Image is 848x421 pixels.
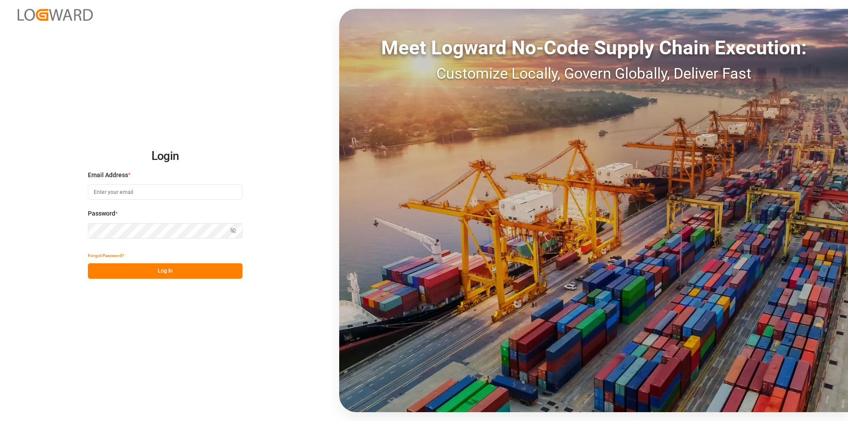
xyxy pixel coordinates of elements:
[339,33,848,62] div: Meet Logward No-Code Supply Chain Execution:
[88,171,128,180] span: Email Address
[88,263,242,279] button: Log In
[88,184,242,200] input: Enter your email
[88,142,242,171] h2: Login
[88,209,115,218] span: Password
[88,248,124,263] button: Forgot Password?
[18,9,93,21] img: Logward_new_orange.png
[339,62,848,85] div: Customize Locally, Govern Globally, Deliver Fast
